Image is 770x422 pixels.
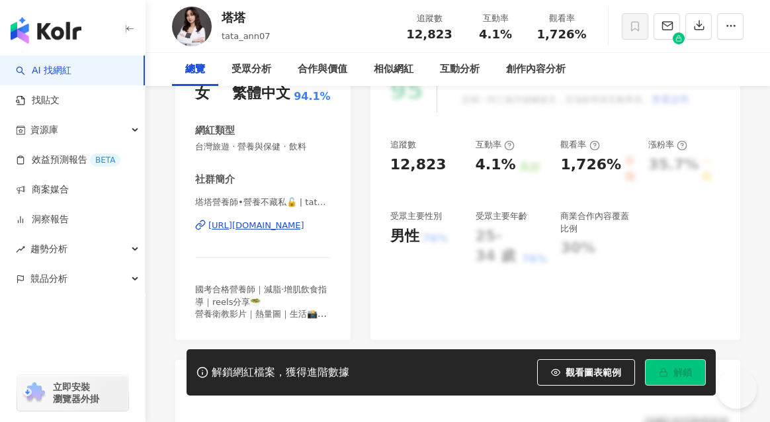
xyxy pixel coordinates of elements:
span: 趨勢分析 [30,234,67,264]
span: 12,823 [406,27,452,41]
div: 商業合作內容覆蓋比例 [560,210,635,234]
div: 女 [195,83,210,104]
div: 合作與價值 [298,62,347,77]
div: 觀看率 [536,12,587,25]
div: 受眾主要性別 [390,210,442,222]
span: 競品分析 [30,264,67,294]
span: 94.1% [294,89,331,104]
a: 找貼文 [16,94,60,107]
div: 繁體中文 [232,83,290,104]
span: rise [16,245,25,254]
div: 總覽 [185,62,205,77]
a: 效益預測報告BETA [16,153,120,167]
span: 1,726% [537,28,587,41]
div: 男性 [390,226,419,247]
img: logo [11,17,81,44]
div: 創作內容分析 [506,62,566,77]
div: 互動率 [470,12,521,25]
div: 解鎖網紅檔案，獲得進階數據 [212,366,349,380]
span: 塔塔營養師•營養不藏私🔓 | tata__dietitian [195,196,331,208]
button: 解鎖 [645,359,706,386]
div: 塔塔 [222,9,271,26]
div: 4.1% [476,155,516,175]
div: [URL][DOMAIN_NAME] [208,220,304,232]
span: 立即安裝 瀏覽器外掛 [53,381,99,405]
img: chrome extension [21,382,47,403]
div: 12,823 [390,155,447,175]
span: 觀看圖表範例 [566,367,621,378]
a: searchAI 找網紅 [16,64,71,77]
div: 互動率 [476,139,515,151]
a: 商案媒合 [16,183,69,196]
div: 觀看率 [560,139,599,151]
div: 追蹤數 [404,12,454,25]
div: 追蹤數 [390,139,416,151]
div: 受眾分析 [232,62,271,77]
span: tata_ann07 [222,31,271,41]
span: 4.1% [479,28,512,41]
span: 台灣旅遊 · 營養與保健 · 飲料 [195,141,331,153]
a: [URL][DOMAIN_NAME] [195,220,331,232]
div: 網紅類型 [195,124,235,138]
div: 互動分析 [440,62,480,77]
div: 相似網紅 [374,62,413,77]
div: 受眾主要年齡 [476,210,527,222]
img: KOL Avatar [172,7,212,46]
button: 觀看圖表範例 [537,359,635,386]
a: 洞察報告 [16,213,69,226]
div: 漲粉率 [648,139,687,151]
a: chrome extension立即安裝 瀏覽器外掛 [17,375,128,411]
span: 資源庫 [30,115,58,145]
div: 1,726% [560,155,621,185]
span: 國考合格營養師｜減脂·增肌飲食指導｜reels分享🥗 營養衛教影片｜熱量圖｜生活📸｜運動 🌠合作邀約：[EMAIL_ADDRESS][DOMAIN_NAME] [195,284,327,355]
div: 社群簡介 [195,173,235,187]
